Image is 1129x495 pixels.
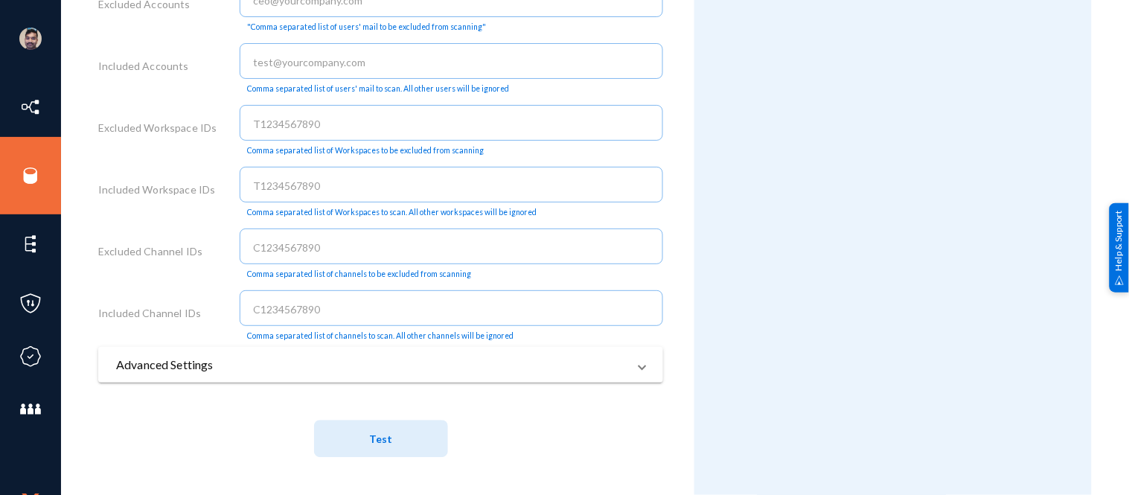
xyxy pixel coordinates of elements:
img: icon-compliance.svg [19,345,42,368]
img: icon-policies.svg [19,293,42,315]
mat-hint: Comma separated list of Workspaces to scan. All other workspaces will be ignored [247,208,537,217]
input: test@yourcompany.com [253,56,655,69]
label: Included Accounts [98,58,189,74]
mat-hint: Comma separated list of channels to scan. All other channels will be ignored [247,331,514,341]
img: ACg8ocK1ZkZ6gbMmCU1AeqPIsBvrTWeY1xNXvgxNjkUXxjcqAiPEIvU=s96-c [19,28,42,50]
span: Test [369,432,392,444]
img: icon-inventory.svg [19,96,42,118]
input: C1234567890 [253,303,655,316]
img: help_support.svg [1115,275,1125,285]
label: Included Workspace IDs [98,182,216,197]
input: T1234567890 [253,179,655,193]
input: T1234567890 [253,118,655,131]
mat-panel-title: Advanced Settings [116,356,627,374]
img: icon-members.svg [19,398,42,421]
img: icon-elements.svg [19,233,42,255]
mat-hint: Comma separated list of users' mail to scan. All other users will be ignored [247,84,509,94]
label: Excluded Channel IDs [98,243,202,259]
mat-hint: Comma separated list of Workspaces to be excluded from scanning [247,146,484,156]
mat-expansion-panel-header: Advanced Settings [98,347,663,383]
label: Included Channel IDs [98,305,201,321]
mat-hint: "Comma separated list of users' mail to be excluded from scanning" [247,22,486,32]
input: C1234567890 [253,241,655,255]
button: Test [314,420,448,457]
label: Excluded Workspace IDs [98,120,217,135]
div: Help & Support [1110,202,1129,292]
img: icon-sources.svg [19,165,42,187]
mat-hint: Comma separated list of channels to be excluded from scanning [247,269,471,279]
